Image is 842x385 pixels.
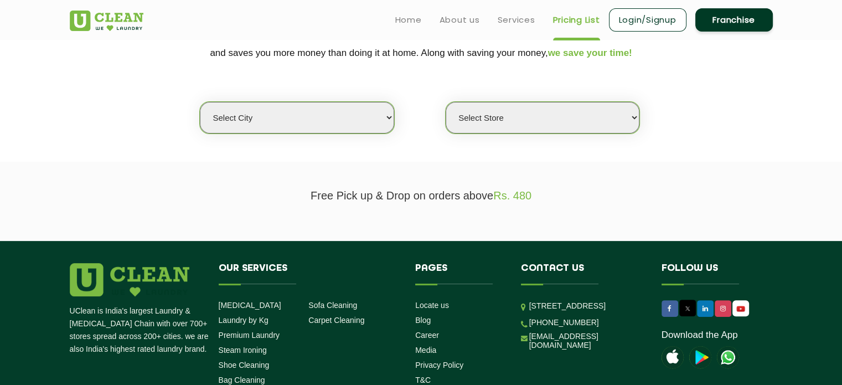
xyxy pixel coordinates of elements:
p: Free Pick up & Drop on orders above [70,189,773,202]
a: [PHONE_NUMBER] [529,318,599,327]
a: Franchise [695,8,773,32]
a: Carpet Cleaning [308,316,364,325]
a: Career [415,331,439,340]
img: logo.png [70,263,189,296]
a: Laundry by Kg [219,316,268,325]
h4: Our Services [219,263,399,284]
a: Login/Signup [609,8,686,32]
a: Home [395,13,422,27]
a: Locate us [415,301,449,310]
img: playstoreicon.png [689,346,711,368]
a: About us [440,13,480,27]
a: [MEDICAL_DATA] [219,301,281,310]
p: [STREET_ADDRESS] [529,300,645,312]
a: Privacy Policy [415,361,463,369]
img: UClean Laundry and Dry Cleaning [70,11,143,31]
span: Rs. 480 [493,189,531,202]
a: Steam Ironing [219,346,267,355]
h4: Follow us [662,263,759,284]
img: UClean Laundry and Dry Cleaning [717,346,739,368]
a: Blog [415,316,431,325]
a: Shoe Cleaning [219,361,270,369]
a: Services [498,13,535,27]
a: T&C [415,376,431,384]
a: Download the App [662,330,738,341]
a: Pricing List [553,13,600,27]
h4: Pages [415,263,504,284]
a: Premium Laundry [219,331,280,340]
a: Media [415,346,436,355]
p: UClean is India's largest Laundry & [MEDICAL_DATA] Chain with over 700+ stores spread across 200+... [70,305,210,356]
a: Bag Cleaning [219,376,265,384]
img: apple-icon.png [662,346,684,368]
span: we save your time! [548,48,632,58]
h4: Contact us [521,263,645,284]
a: Sofa Cleaning [308,301,357,310]
a: [EMAIL_ADDRESS][DOMAIN_NAME] [529,332,645,350]
p: We make Laundry affordable by charging you per kilo and not per piece. Our monthly package pricin... [70,24,773,63]
img: UClean Laundry and Dry Cleaning [733,303,748,315]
